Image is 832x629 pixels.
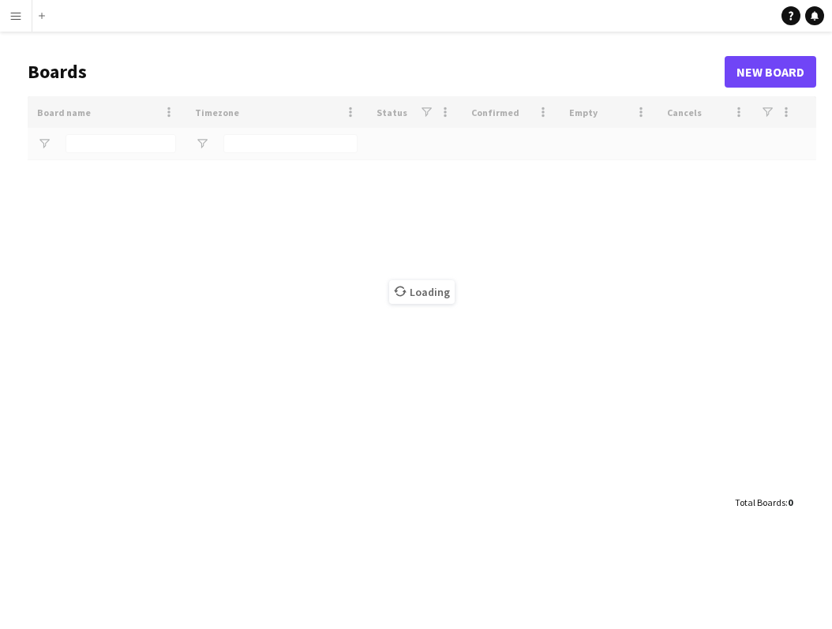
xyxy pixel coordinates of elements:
[735,496,785,508] span: Total Boards
[389,280,455,304] span: Loading
[735,487,793,518] div: :
[788,496,793,508] span: 0
[725,56,816,88] a: New Board
[28,60,725,84] h1: Boards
